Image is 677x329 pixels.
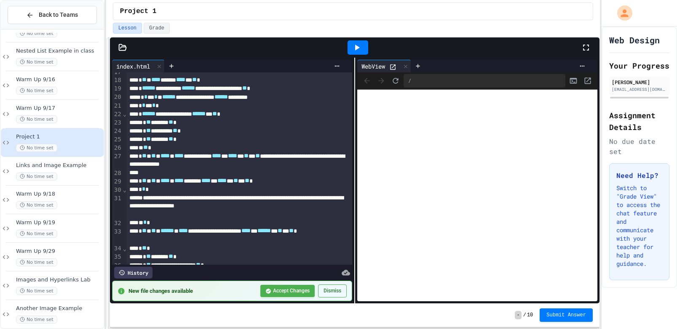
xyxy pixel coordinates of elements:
div: 20 [112,93,123,101]
div: 19 [112,85,123,93]
div: [PERSON_NAME] [612,78,667,86]
button: Dismiss [318,284,347,297]
span: Warm Up 9/29 [16,248,102,255]
span: No time set [16,115,57,123]
div: No due date set [609,136,669,157]
div: 34 [112,244,123,253]
h2: Your Progress [609,60,669,72]
span: Back to Teams [39,11,78,19]
div: 29 [112,178,123,186]
div: 24 [112,127,123,135]
div: 25 [112,135,123,144]
button: Submit Answer [540,308,593,322]
span: No time set [16,172,57,180]
span: No time set [16,87,57,95]
span: No time set [16,58,57,66]
span: No time set [16,316,57,324]
span: Fold line [123,186,127,193]
div: 30 [112,186,123,194]
div: 33 [112,228,123,244]
span: Back [361,74,373,87]
button: Open in new tab [581,74,594,87]
div: WebView [357,60,411,72]
span: Warm Up 9/19 [16,219,102,226]
span: No time set [16,258,57,266]
p: Switch to "Grade View" to access the chat feature and communicate with your teacher for help and ... [616,184,662,268]
span: Fold line [123,111,127,117]
button: Grade [144,23,170,34]
div: 35 [112,253,123,261]
h2: Assignment Details [609,109,669,133]
span: New file changes available [128,287,255,295]
div: [EMAIL_ADDRESS][DOMAIN_NAME] [612,86,667,93]
span: Project 1 [120,6,156,16]
h3: Need Help? [616,170,662,180]
span: No time set [16,144,57,152]
div: 23 [112,119,123,127]
div: My Account [608,3,634,23]
span: No time set [16,29,57,37]
div: / [404,74,565,88]
div: index.html [112,60,165,72]
span: Warm Up 9/18 [16,191,102,198]
span: No time set [16,287,57,295]
span: Nested List Example in class [16,48,102,55]
button: Console [567,74,580,87]
div: 22 [112,110,123,119]
button: Refresh [389,74,402,87]
span: Project 1 [16,133,102,141]
div: 31 [112,194,123,219]
iframe: Web Preview [357,90,597,302]
div: 27 [112,152,123,169]
button: Lesson [113,23,142,34]
span: Submit Answer [546,312,586,318]
div: 28 [112,169,123,178]
span: Another Image Example [16,305,102,312]
span: Warm Up 9/17 [16,105,102,112]
div: 36 [112,262,123,270]
h1: Web Design [609,34,660,46]
span: Warm Up 9/16 [16,76,102,83]
div: WebView [357,62,389,71]
span: - [515,311,521,319]
div: History [114,267,153,279]
button: Back to Teams [8,6,97,24]
span: / [523,312,526,318]
button: Accept Changes [260,285,315,297]
div: 17 [112,68,123,77]
div: 26 [112,144,123,152]
span: 10 [527,312,533,318]
span: Links and Image Example [16,162,102,169]
span: No time set [16,230,57,238]
span: No time set [16,201,57,209]
div: 21 [112,102,123,110]
div: 32 [112,219,123,228]
span: Forward [375,74,388,87]
div: 18 [112,76,123,85]
span: Images and Hyperlinks Lab [16,276,102,284]
div: index.html [112,62,154,71]
span: Fold line [123,245,127,252]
